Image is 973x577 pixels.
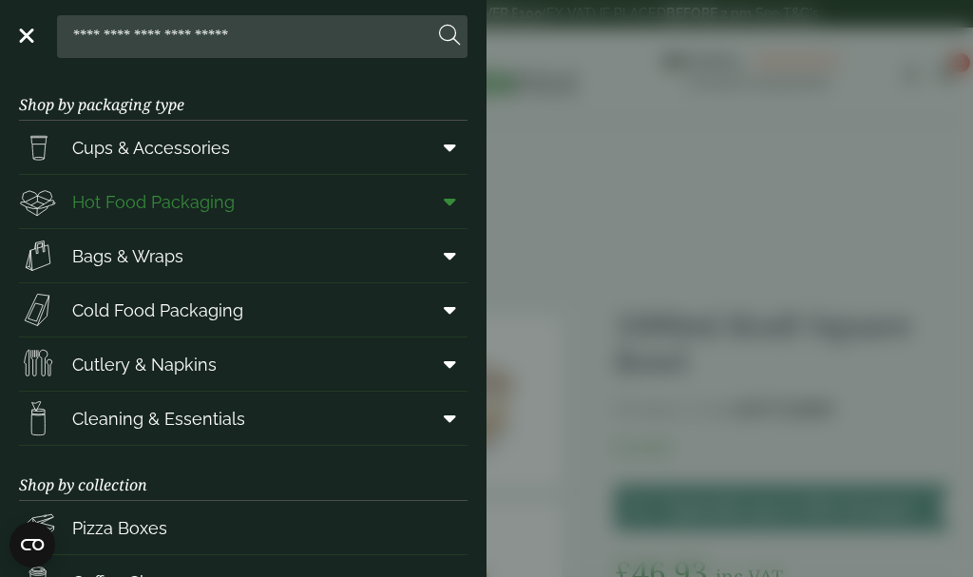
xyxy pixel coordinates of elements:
a: Bags & Wraps [19,229,467,282]
img: Cutlery.svg [19,345,57,383]
img: open-wipe.svg [19,399,57,437]
a: Hot Food Packaging [19,175,467,228]
h3: Shop by packaging type [19,66,467,121]
a: Cleaning & Essentials [19,392,467,445]
span: Cups & Accessories [72,135,230,161]
img: PintNhalf_cup.svg [19,128,57,166]
img: Sandwich_box.svg [19,291,57,329]
button: Open CMP widget [10,522,55,567]
img: Deli_box.svg [19,183,57,221]
span: Bags & Wraps [72,243,183,269]
img: Paper_carriers.svg [19,237,57,275]
a: Cups & Accessories [19,121,467,174]
span: Cutlery & Napkins [72,352,217,377]
span: Hot Food Packaging [72,189,235,215]
span: Cold Food Packaging [72,298,243,323]
h3: Shop by collection [19,446,467,501]
span: Pizza Boxes [72,515,167,541]
a: Pizza Boxes [19,501,467,554]
a: Cold Food Packaging [19,283,467,337]
a: Cutlery & Napkins [19,337,467,391]
span: Cleaning & Essentials [72,406,245,432]
img: Pizza_boxes.svg [19,509,57,547]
